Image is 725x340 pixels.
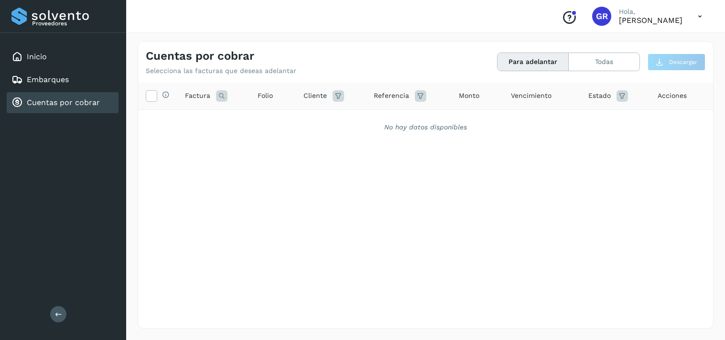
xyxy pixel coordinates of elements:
span: Acciones [658,91,687,101]
div: Cuentas por cobrar [7,92,119,113]
a: Inicio [27,52,47,61]
h4: Cuentas por cobrar [146,49,254,63]
span: Monto [459,91,479,101]
button: Para adelantar [498,53,569,71]
button: Descargar [648,53,705,71]
span: Factura [185,91,210,101]
a: Cuentas por cobrar [27,98,100,107]
p: Proveedores [32,20,115,27]
a: Embarques [27,75,69,84]
span: Vencimiento [511,91,552,101]
span: Referencia [374,91,409,101]
p: Hola, [619,8,682,16]
button: Todas [569,53,639,71]
div: Inicio [7,46,119,67]
div: Embarques [7,69,119,90]
span: Descargar [669,58,697,66]
span: Estado [588,91,611,101]
p: GILBERTO RODRIGUEZ ARANDA [619,16,682,25]
span: Folio [258,91,273,101]
div: No hay datos disponibles [151,122,701,132]
p: Selecciona las facturas que deseas adelantar [146,67,296,75]
span: Cliente [303,91,327,101]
